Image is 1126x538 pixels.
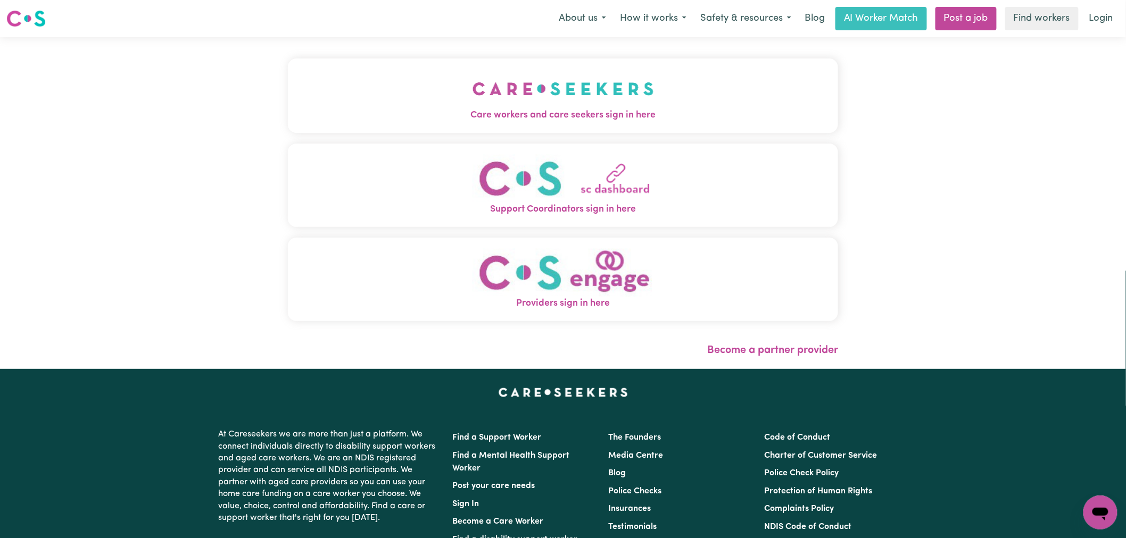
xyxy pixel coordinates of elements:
[835,7,927,30] a: AI Worker Match
[608,505,651,513] a: Insurances
[452,517,543,526] a: Become a Care Worker
[288,108,838,122] span: Care workers and care seekers sign in here
[499,388,628,397] a: Careseekers home page
[765,523,852,531] a: NDIS Code of Conduct
[1083,7,1120,30] a: Login
[288,297,838,310] span: Providers sign in here
[452,500,479,508] a: Sign In
[765,469,839,477] a: Police Check Policy
[765,451,877,460] a: Charter of Customer Service
[218,424,440,528] p: At Careseekers we are more than just a platform. We connect individuals directly to disability su...
[613,7,693,30] button: How it works
[452,482,535,490] a: Post your care needs
[608,469,626,477] a: Blog
[288,238,838,321] button: Providers sign in here
[765,433,831,442] a: Code of Conduct
[1083,495,1117,529] iframe: Button to launch messaging window
[452,433,541,442] a: Find a Support Worker
[608,487,661,495] a: Police Checks
[288,203,838,216] span: Support Coordinators sign in here
[6,6,46,31] a: Careseekers logo
[765,505,834,513] a: Complaints Policy
[1005,7,1079,30] a: Find workers
[608,523,657,531] a: Testimonials
[707,345,838,356] a: Become a partner provider
[798,7,831,30] a: Blog
[608,433,661,442] a: The Founders
[6,9,46,28] img: Careseekers logo
[693,7,798,30] button: Safety & resources
[608,451,663,460] a: Media Centre
[288,58,838,133] button: Care workers and care seekers sign in here
[452,451,569,473] a: Find a Mental Health Support Worker
[935,7,997,30] a: Post a job
[552,7,613,30] button: About us
[765,487,873,495] a: Protection of Human Rights
[288,144,838,227] button: Support Coordinators sign in here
